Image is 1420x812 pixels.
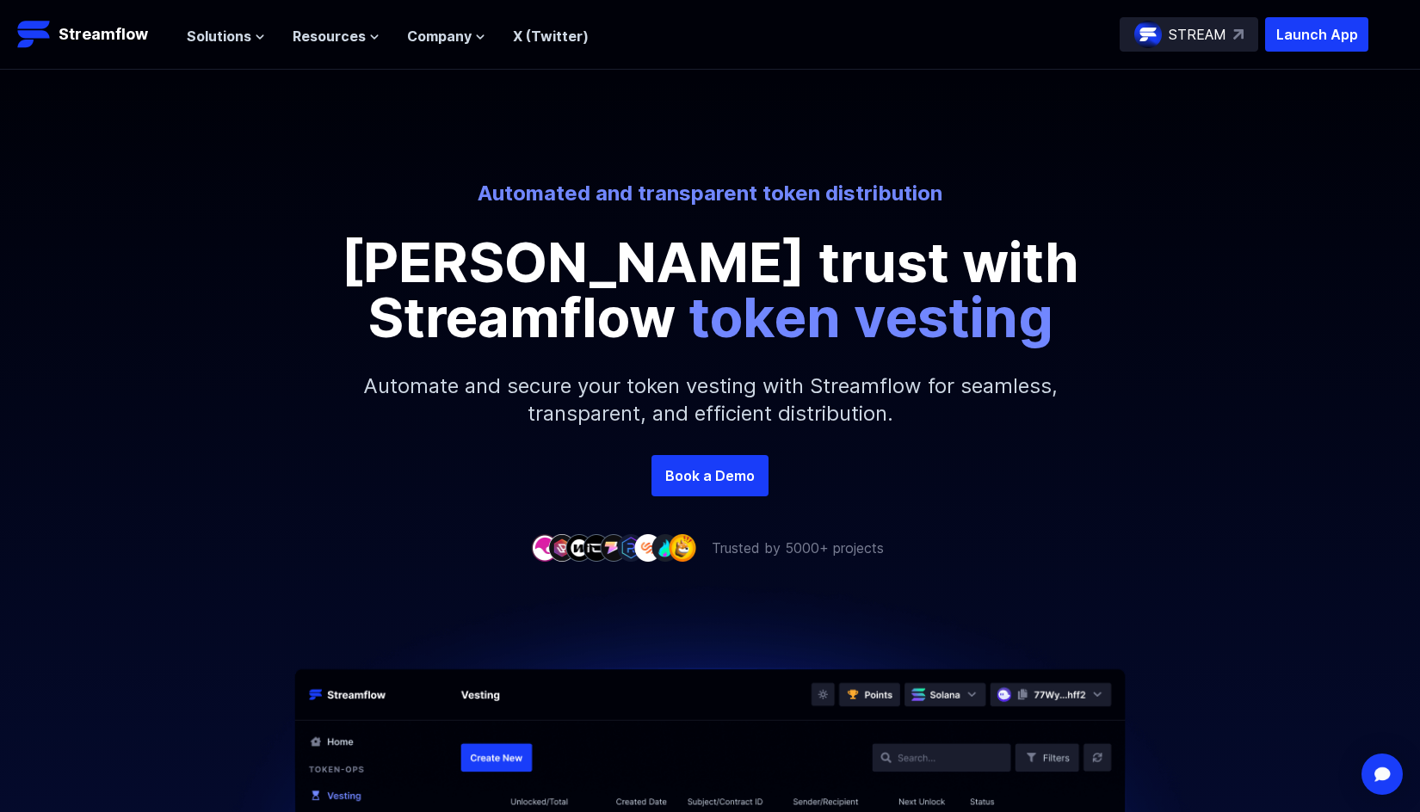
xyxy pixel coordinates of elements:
p: Automated and transparent token distribution [233,180,1187,207]
p: Automate and secure your token vesting with Streamflow for seamless, transparent, and efficient d... [340,345,1080,455]
button: Resources [293,26,380,46]
a: STREAM [1120,17,1258,52]
span: Resources [293,26,366,46]
button: Company [407,26,485,46]
img: company-6 [617,534,645,561]
span: Solutions [187,26,251,46]
img: company-4 [583,534,610,561]
p: Streamflow [59,22,148,46]
span: token vesting [688,284,1053,350]
img: company-8 [651,534,679,561]
button: Solutions [187,26,265,46]
p: Trusted by 5000+ projects [712,538,884,558]
p: STREAM [1169,24,1226,45]
a: X (Twitter) [513,28,589,45]
img: company-7 [634,534,662,561]
img: streamflow-logo-circle.png [1134,21,1162,48]
img: top-right-arrow.svg [1233,29,1244,40]
a: Book a Demo [651,455,769,496]
p: [PERSON_NAME] trust with Streamflow [323,235,1097,345]
img: Streamflow Logo [17,17,52,52]
img: company-2 [548,534,576,561]
div: Open Intercom Messenger [1361,754,1403,795]
img: company-1 [531,534,559,561]
img: company-3 [565,534,593,561]
img: company-9 [669,534,696,561]
a: Streamflow [17,17,170,52]
img: company-5 [600,534,627,561]
button: Launch App [1265,17,1368,52]
span: Company [407,26,472,46]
